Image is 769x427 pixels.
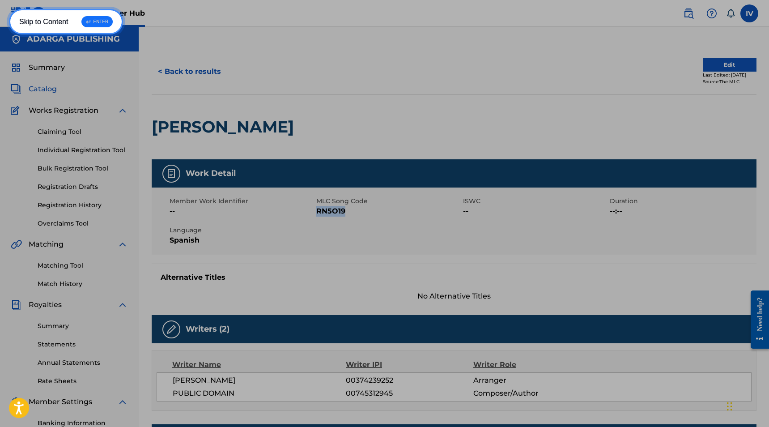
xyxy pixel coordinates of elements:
img: Writers [166,324,177,335]
span: Works Registration [29,105,98,116]
span: Summary [29,62,65,73]
span: Language [170,226,314,235]
h5: Alternative Titles [161,273,748,282]
button: Edit [703,58,756,72]
a: Match History [38,279,128,289]
img: Matching [11,239,22,250]
span: -- [170,206,314,217]
a: Matching Tool [38,261,128,270]
a: Overclaims Tool [38,219,128,228]
div: Widget de chat [724,384,769,427]
a: Public Search [680,4,697,22]
div: Notifications [726,9,735,18]
img: expand [117,105,128,116]
span: 00374239252 [346,375,473,386]
span: ISWC [463,196,608,206]
div: Last Edited: [DATE] [703,72,756,78]
div: Writer Name [172,359,346,370]
span: Arranger [473,375,589,386]
img: expand [117,299,128,310]
button: < Back to results [152,60,227,83]
span: Member Hub [96,8,145,18]
img: Summary [11,62,21,73]
iframe: Chat Widget [724,384,769,427]
span: Spanish [170,235,314,246]
span: --:-- [610,206,754,217]
span: -- [463,206,608,217]
span: No Alternative Titles [152,291,756,302]
a: Statements [38,340,128,349]
h5: Writers (2) [186,324,229,334]
div: User Menu [740,4,758,22]
a: Summary [38,321,128,331]
span: [PERSON_NAME] [173,375,346,386]
img: expand [117,397,128,407]
span: RN5O19 [316,206,461,217]
a: Registration History [38,201,128,210]
img: help [706,8,717,19]
a: SummarySummary [11,62,65,73]
iframe: Resource Center [744,284,769,356]
img: Member Settings [11,397,21,407]
img: Catalog [11,84,21,94]
a: Individual Registration Tool [38,145,128,155]
div: Arrastrar [727,393,732,420]
span: Composer/Author [473,388,589,399]
img: Accounts [11,34,21,45]
img: Royalties [11,299,21,310]
span: Royalties [29,299,62,310]
img: expand [117,239,128,250]
div: Writer IPI [346,359,473,370]
a: Claiming Tool [38,127,128,137]
span: MLC Song Code [316,196,461,206]
span: PUBLIC DOMAIN [173,388,346,399]
div: Source: The MLC [703,78,756,85]
h5: Work Detail [186,168,236,179]
img: Works Registration [11,105,22,116]
img: Top Rightsholder [80,8,90,19]
a: Annual Statements [38,358,128,367]
h2: [PERSON_NAME] [152,117,298,137]
span: Catalog [29,84,57,94]
a: Rate Sheets [38,376,128,386]
span: Duration [610,196,754,206]
div: Help [703,4,721,22]
img: Work Detail [166,168,177,179]
img: search [683,8,694,19]
div: Writer Role [473,359,589,370]
h5: ADARGA PUBLISHING [27,34,120,44]
span: Member Work Identifier [170,196,314,206]
a: CatalogCatalog [11,84,57,94]
a: Registration Drafts [38,182,128,192]
span: Member Settings [29,397,92,407]
img: MLC Logo [11,7,45,20]
span: 00745312945 [346,388,473,399]
span: Matching [29,239,64,250]
a: Bulk Registration Tool [38,164,128,173]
